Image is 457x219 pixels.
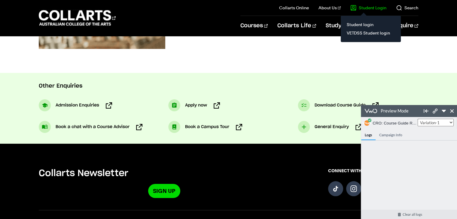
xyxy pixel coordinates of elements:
a: Sign Up [148,184,180,198]
a: Download Course Guide [298,99,379,111]
div: Connect with us on social media [328,168,418,198]
a: Study Information [326,16,382,36]
h5: Collarts Newsletter [39,168,289,179]
span: Apply now [185,102,207,109]
img: enquiry image [168,99,180,111]
a: Student Login [350,5,386,11]
a: Apply now [168,99,220,111]
span: Download Course Guide [315,102,366,109]
a: About Us [318,5,341,11]
a: General Enquiry [298,121,362,133]
a: Enquire [392,16,418,36]
span: Book a chat with a Course Advisor [56,123,129,130]
a: Collarts Life [277,16,316,36]
span: Admission Enquiries [56,102,99,109]
h4: Campaign Info [15,24,45,35]
span: CONNECT WITH US [328,168,418,174]
a: Follow us on TikTok [328,181,343,196]
img: enquiry image [39,99,51,111]
span: Book a Campus Tour [185,123,229,130]
img: enquiry image [39,121,51,133]
a: Follow us on Instagram [346,181,361,196]
a: Book a chat with a Course Advisor [39,121,142,133]
a: Admission Enquiries [39,99,112,111]
a: Collarts Online [279,5,309,11]
a: Book a Campus Tour [168,121,242,133]
a: Student login [346,20,396,29]
img: enquiry image [298,99,310,111]
div: Go to homepage [39,9,116,26]
a: VETDSS Student login [346,29,396,37]
p: Other Enquiries [39,82,418,90]
img: enquiry image [298,121,310,133]
span: General Enquiry [315,123,349,130]
h4: Logs [0,24,15,35]
img: enquiry image [168,121,180,133]
a: Courses [240,16,268,36]
button: CRO: Course Guide Redesign (ID: 15) [12,13,57,23]
a: Search [396,5,418,11]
